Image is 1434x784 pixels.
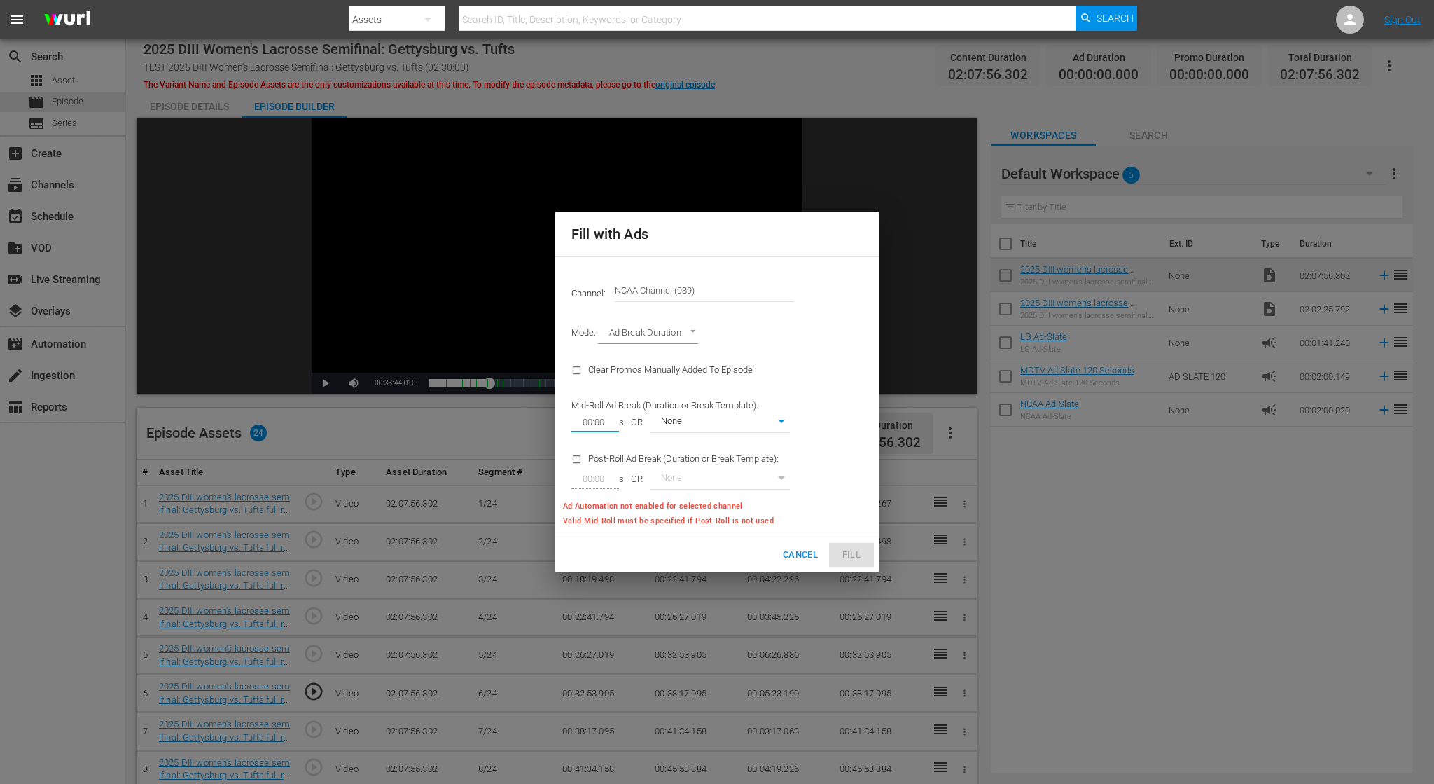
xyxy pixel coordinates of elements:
[8,11,25,28] span: menu
[34,4,101,36] img: ans4CAIJ8jUAAAAAAAAAAAAAAAAAAAAAAAAgQb4GAAAAAAAAAAAAAAAAAAAAAAAAJMjXAAAAAAAAAAAAAAAAAAAAAAAAgAT5G...
[598,324,698,344] div: Ad Break Duration
[563,515,798,528] p: Valid Mid-Roll must be specified if Post-Roll is not used
[624,416,650,429] span: OR
[777,543,823,568] button: Cancel
[563,500,798,513] p: Ad Automation not enabled for selected channel
[563,441,798,498] div: Post-Roll Ad Break (Duration or Break Template):
[650,469,790,489] div: None
[650,413,790,432] div: None
[571,400,758,411] span: Mid-Roll Ad Break (Duration or Break Template):
[624,473,650,486] span: OR
[571,223,863,245] h2: Fill with Ads
[783,547,818,563] span: Cancel
[571,288,615,298] span: Channel:
[1384,14,1421,25] a: Sign Out
[563,316,871,352] div: Mode:
[619,416,624,429] span: s
[563,352,798,388] div: Clear Promos Manually Added To Episode
[1097,6,1134,31] span: Search
[619,473,624,486] span: s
